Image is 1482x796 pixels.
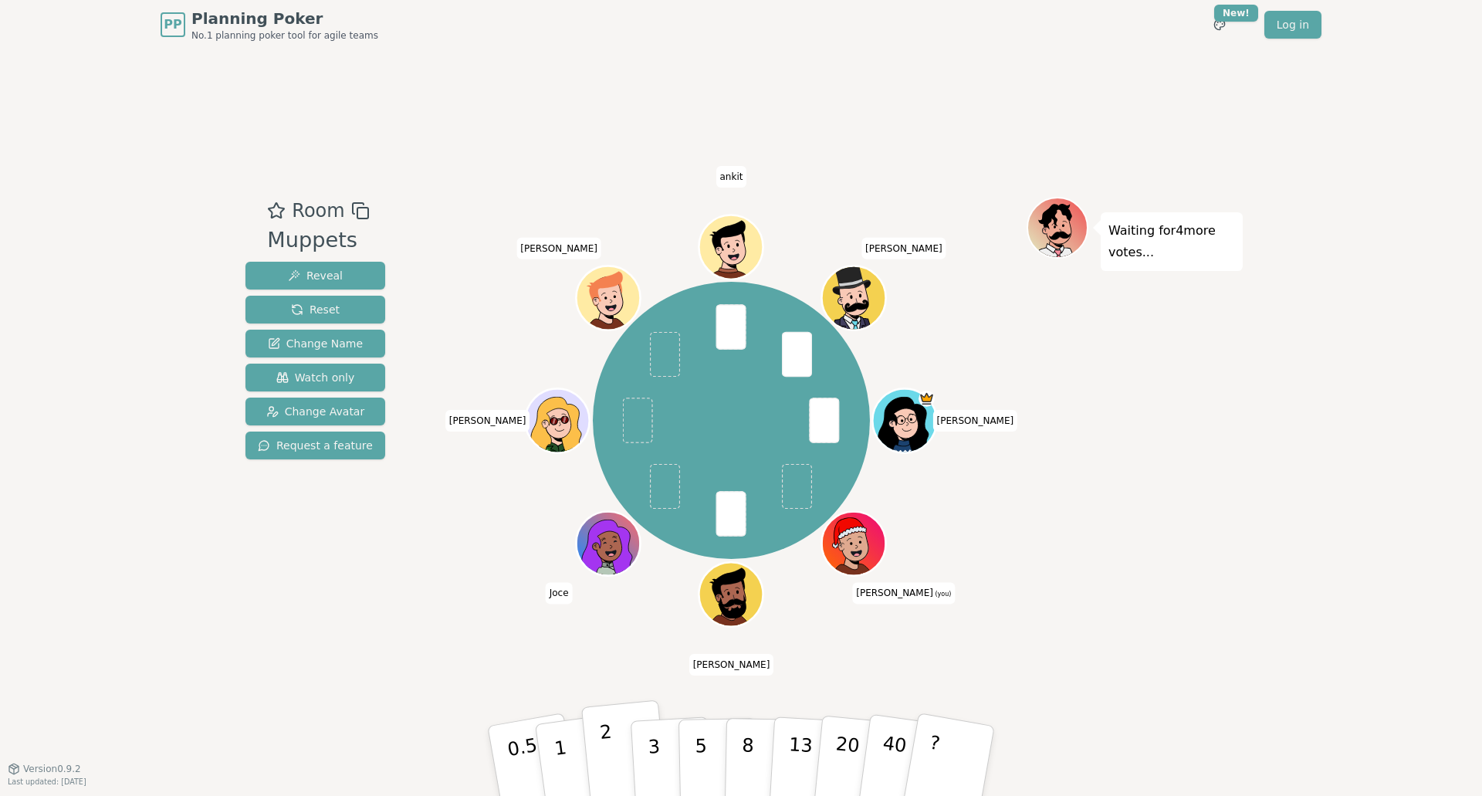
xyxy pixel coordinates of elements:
button: Click to change your avatar [824,513,885,574]
a: PPPlanning PokerNo.1 planning poker tool for agile teams [161,8,378,42]
span: No.1 planning poker tool for agile teams [191,29,378,42]
button: Change Name [245,330,385,357]
span: Click to change your name [716,166,747,188]
span: Change Avatar [266,404,365,419]
span: Planning Poker [191,8,378,29]
span: Room [292,197,344,225]
span: Click to change your name [546,582,573,604]
span: Click to change your name [861,238,946,259]
span: Click to change your name [933,410,1018,432]
button: Request a feature [245,432,385,459]
div: Muppets [267,225,369,256]
span: (you) [933,591,952,598]
span: Request a feature [258,438,373,453]
button: Reset [245,296,385,323]
span: PP [164,15,181,34]
a: Log in [1264,11,1321,39]
span: Click to change your name [516,238,601,259]
span: Reveal [288,268,343,283]
div: New! [1214,5,1258,22]
span: Click to change your name [852,582,955,604]
span: Elise is the host [919,391,936,407]
button: Reveal [245,262,385,290]
button: New! [1206,11,1233,39]
button: Version0.9.2 [8,763,81,775]
span: Click to change your name [445,410,530,432]
span: Reset [291,302,340,317]
span: Click to change your name [689,654,774,676]
button: Change Avatar [245,398,385,425]
span: Watch only [276,370,355,385]
button: Watch only [245,364,385,391]
span: Change Name [268,336,363,351]
p: Waiting for 4 more votes... [1108,220,1235,263]
span: Last updated: [DATE] [8,777,86,786]
button: Add as favourite [267,197,286,225]
span: Version 0.9.2 [23,763,81,775]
